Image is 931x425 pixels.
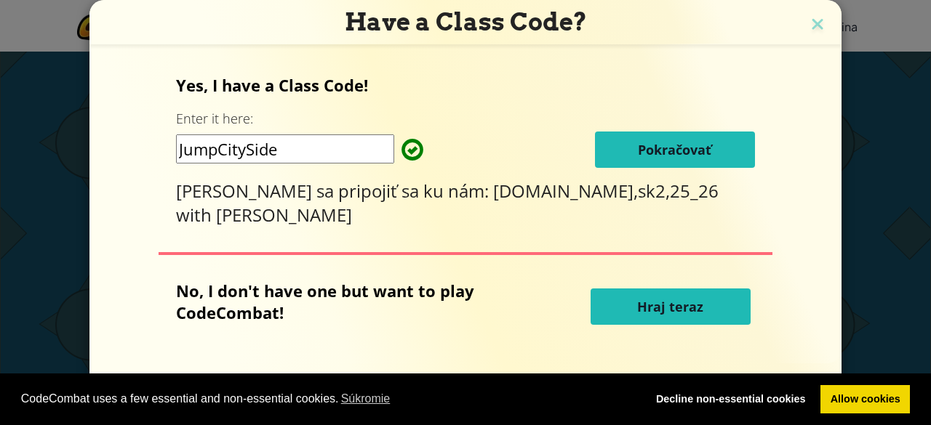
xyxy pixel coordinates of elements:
label: Enter it here: [176,110,253,128]
span: with [176,203,216,227]
a: deny cookies [646,385,815,414]
button: Pokračovať [595,131,755,168]
span: Pokračovať [638,141,711,158]
span: [PERSON_NAME] sa pripojiť sa ku nám: [176,179,493,203]
a: allow cookies [820,385,910,414]
span: Hraj teraz [637,298,703,315]
span: [PERSON_NAME] [216,203,352,227]
p: Yes, I have a Class Code! [176,74,754,96]
span: CodeCombat uses a few essential and non-essential cookies. [21,388,635,410]
button: Hraj teraz [591,288,751,325]
p: No, I don't have one but want to play CodeCombat! [176,280,513,323]
img: close icon [808,15,827,36]
span: [DOMAIN_NAME],sk2,25_26 [493,179,719,203]
a: learn more about cookies [339,388,393,410]
span: Have a Class Code? [345,7,587,36]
